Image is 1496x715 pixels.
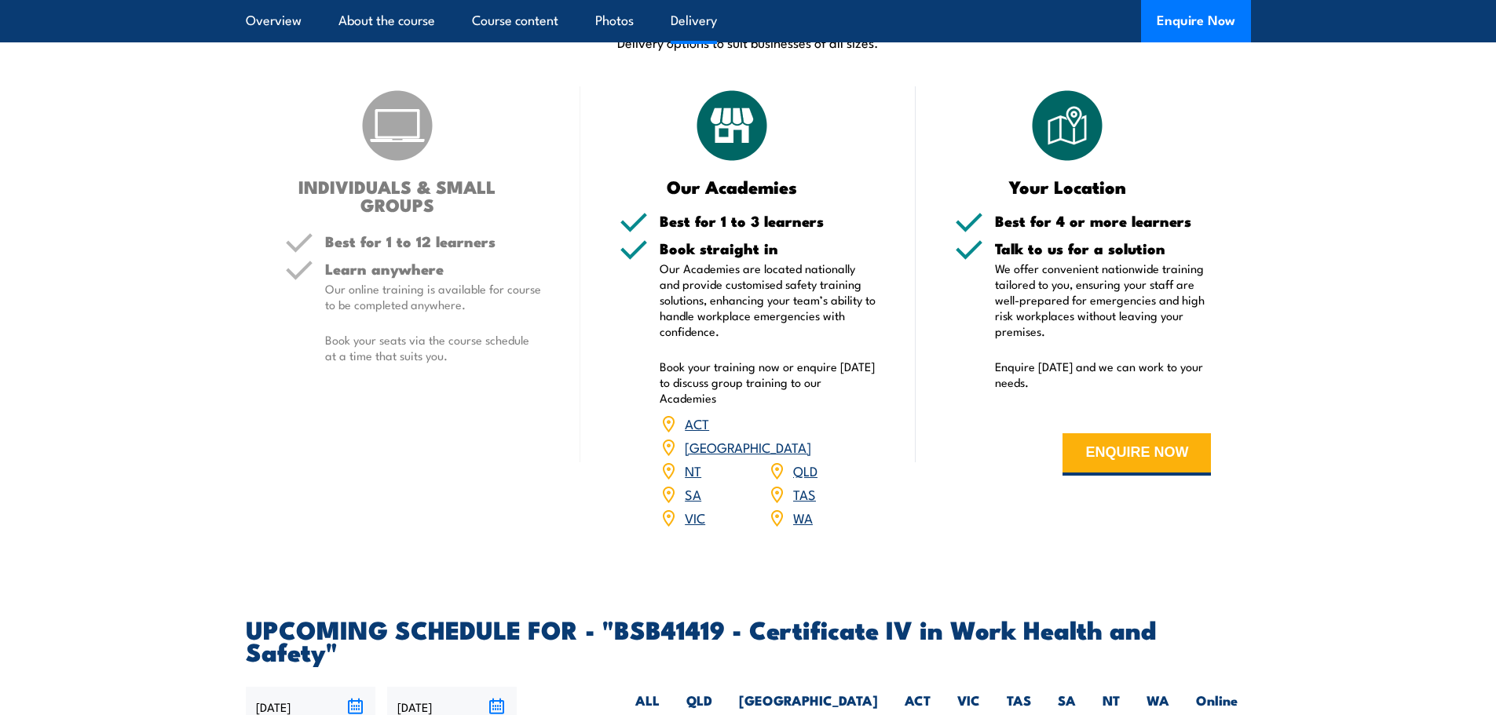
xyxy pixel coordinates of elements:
h3: INDIVIDUALS & SMALL GROUPS [285,177,510,213]
h2: UPCOMING SCHEDULE FOR - "BSB41419 - Certificate IV in Work Health and Safety" [246,618,1251,662]
a: VIC [685,508,705,527]
button: ENQUIRE NOW [1063,433,1211,476]
p: Our Academies are located nationally and provide customised safety training solutions, enhancing ... [660,261,876,339]
h5: Book straight in [660,241,876,256]
p: Book your training now or enquire [DATE] to discuss group training to our Academies [660,359,876,406]
h5: Talk to us for a solution [995,241,1212,256]
h5: Learn anywhere [325,261,542,276]
p: We offer convenient nationwide training tailored to you, ensuring your staff are well-prepared fo... [995,261,1212,339]
a: [GEOGRAPHIC_DATA] [685,437,811,456]
a: SA [685,484,701,503]
h5: Best for 4 or more learners [995,213,1212,228]
p: Enquire [DATE] and we can work to your needs. [995,359,1212,390]
a: ACT [685,414,709,432]
h5: Best for 1 to 12 learners [325,234,542,249]
a: TAS [793,484,816,503]
h5: Best for 1 to 3 learners [660,213,876,228]
h3: Our Academies [620,177,845,195]
a: WA [793,508,813,527]
p: Our online training is available for course to be completed anywhere. [325,281,542,312]
p: Book your seats via the course schedule at a time that suits you. [325,332,542,363]
h3: Your Location [955,177,1180,195]
a: NT [685,461,701,480]
a: QLD [793,461,817,480]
